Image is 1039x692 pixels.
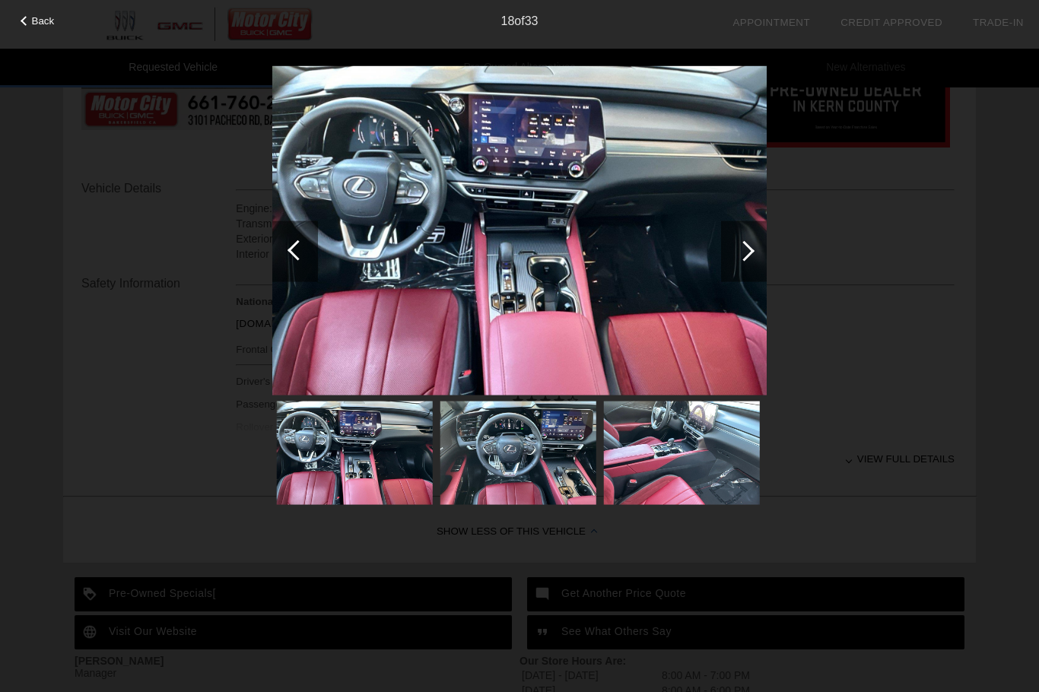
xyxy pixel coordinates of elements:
[604,401,760,505] img: 3864071c85dfb89b97a5b6f0fd95453fx.jpg
[272,65,767,395] img: 00c065493b217e82f7ee6f7122a412c5x.jpg
[440,401,596,505] img: 4216e5be2184f730d648e7ed8c895bdax.jpg
[973,17,1024,28] a: Trade-In
[32,15,55,27] span: Back
[732,17,810,28] a: Appointment
[501,14,515,27] span: 18
[277,401,433,505] img: 00c065493b217e82f7ee6f7122a412c5x.jpg
[525,14,539,27] span: 33
[840,17,942,28] a: Credit Approved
